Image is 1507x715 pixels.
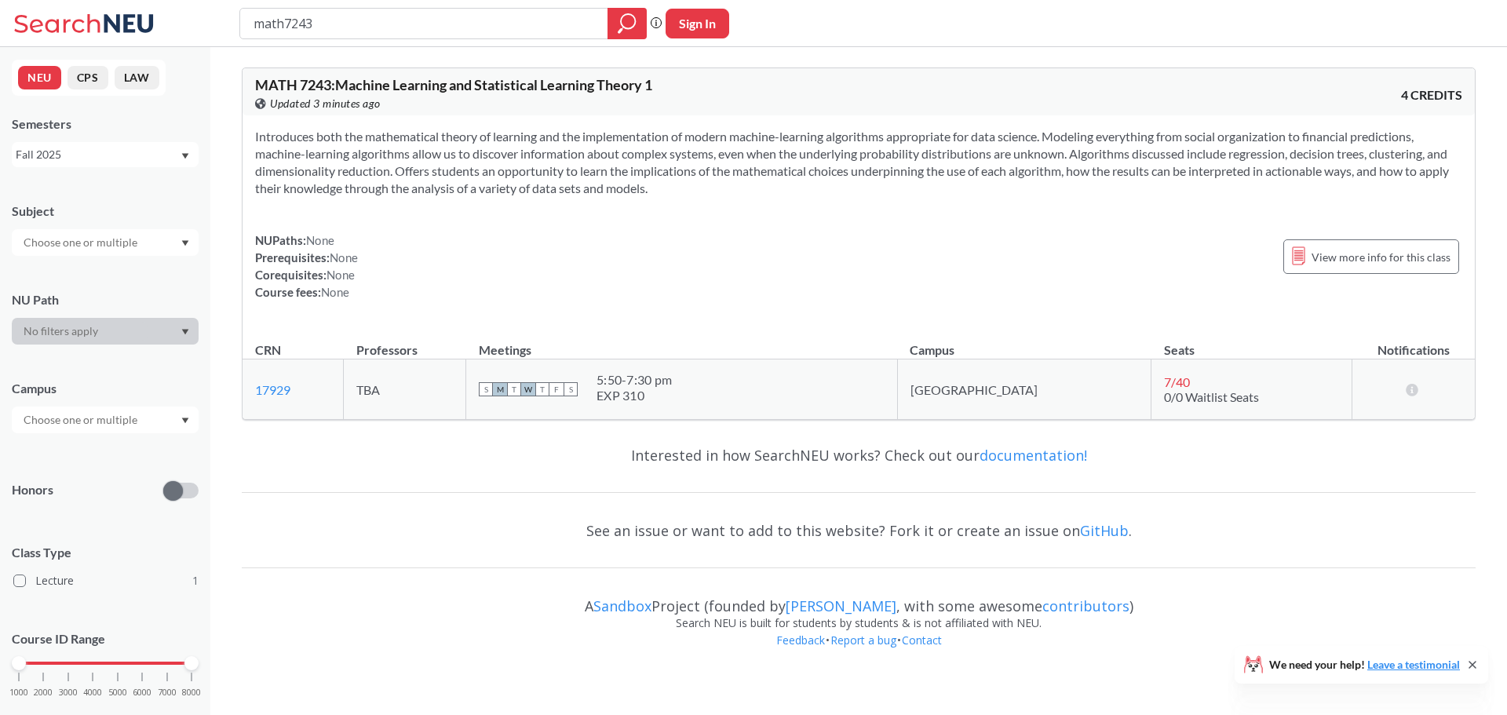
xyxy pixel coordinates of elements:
span: W [521,382,535,396]
span: 2000 [34,688,53,697]
span: None [321,285,349,299]
a: [PERSON_NAME] [786,596,896,615]
th: Seats [1151,326,1352,359]
input: Class, professor, course number, "phrase" [252,10,597,37]
input: Choose one or multiple [16,410,148,429]
span: 4000 [83,688,102,697]
div: Dropdown arrow [12,318,199,345]
button: NEU [18,66,61,89]
div: Dropdown arrow [12,229,199,256]
div: EXP 310 [597,388,672,403]
a: contributors [1042,596,1129,615]
span: MATH 7243 : Machine Learning and Statistical Learning Theory 1 [255,76,652,93]
div: magnifying glass [608,8,647,39]
div: See an issue or want to add to this website? Fork it or create an issue on . [242,508,1476,553]
section: Introduces both the mathematical theory of learning and the implementation of modern machine-lear... [255,128,1462,197]
a: Feedback [775,633,826,648]
svg: magnifying glass [618,13,637,35]
div: A Project (founded by , with some awesome ) [242,583,1476,615]
span: 8000 [182,688,201,697]
span: None [306,233,334,247]
a: GitHub [1080,521,1129,540]
div: Search NEU is built for students by students & is not affiliated with NEU. [242,615,1476,632]
th: Professors [344,326,466,359]
div: Interested in how SearchNEU works? Check out our [242,432,1476,478]
span: 4 CREDITS [1401,86,1462,104]
a: Sandbox [593,596,651,615]
svg: Dropdown arrow [181,153,189,159]
span: Class Type [12,544,199,561]
button: LAW [115,66,159,89]
span: 1000 [9,688,28,697]
div: • • [242,632,1476,673]
a: documentation! [980,446,1087,465]
span: None [330,250,358,264]
th: Meetings [466,326,898,359]
td: TBA [344,359,466,420]
div: CRN [255,341,281,359]
div: Fall 2025Dropdown arrow [12,142,199,167]
div: Campus [12,380,199,397]
span: 0/0 Waitlist Seats [1164,389,1259,404]
a: Leave a testimonial [1367,658,1460,671]
span: 7 / 40 [1164,374,1190,389]
span: M [493,382,507,396]
span: We need your help! [1269,659,1460,670]
span: S [479,382,493,396]
p: Honors [12,481,53,499]
span: Updated 3 minutes ago [270,95,381,112]
p: Course ID Range [12,630,199,648]
svg: Dropdown arrow [181,418,189,424]
input: Choose one or multiple [16,233,148,252]
span: View more info for this class [1312,247,1450,267]
a: 17929 [255,382,290,397]
span: 5000 [108,688,127,697]
span: T [535,382,549,396]
span: 1 [192,572,199,589]
span: 6000 [133,688,151,697]
svg: Dropdown arrow [181,240,189,246]
span: S [564,382,578,396]
div: 5:50 - 7:30 pm [597,372,672,388]
a: Contact [901,633,943,648]
div: Dropdown arrow [12,407,199,433]
span: F [549,382,564,396]
div: Semesters [12,115,199,133]
a: Report a bug [830,633,897,648]
div: NUPaths: Prerequisites: Corequisites: Course fees: [255,232,358,301]
span: 7000 [158,688,177,697]
span: T [507,382,521,396]
div: NU Path [12,291,199,308]
td: [GEOGRAPHIC_DATA] [897,359,1151,420]
span: 3000 [59,688,78,697]
th: Notifications [1352,326,1475,359]
label: Lecture [13,571,199,591]
button: Sign In [666,9,729,38]
div: Fall 2025 [16,146,180,163]
div: Subject [12,202,199,220]
button: CPS [68,66,108,89]
th: Campus [897,326,1151,359]
svg: Dropdown arrow [181,329,189,335]
span: None [327,268,355,282]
